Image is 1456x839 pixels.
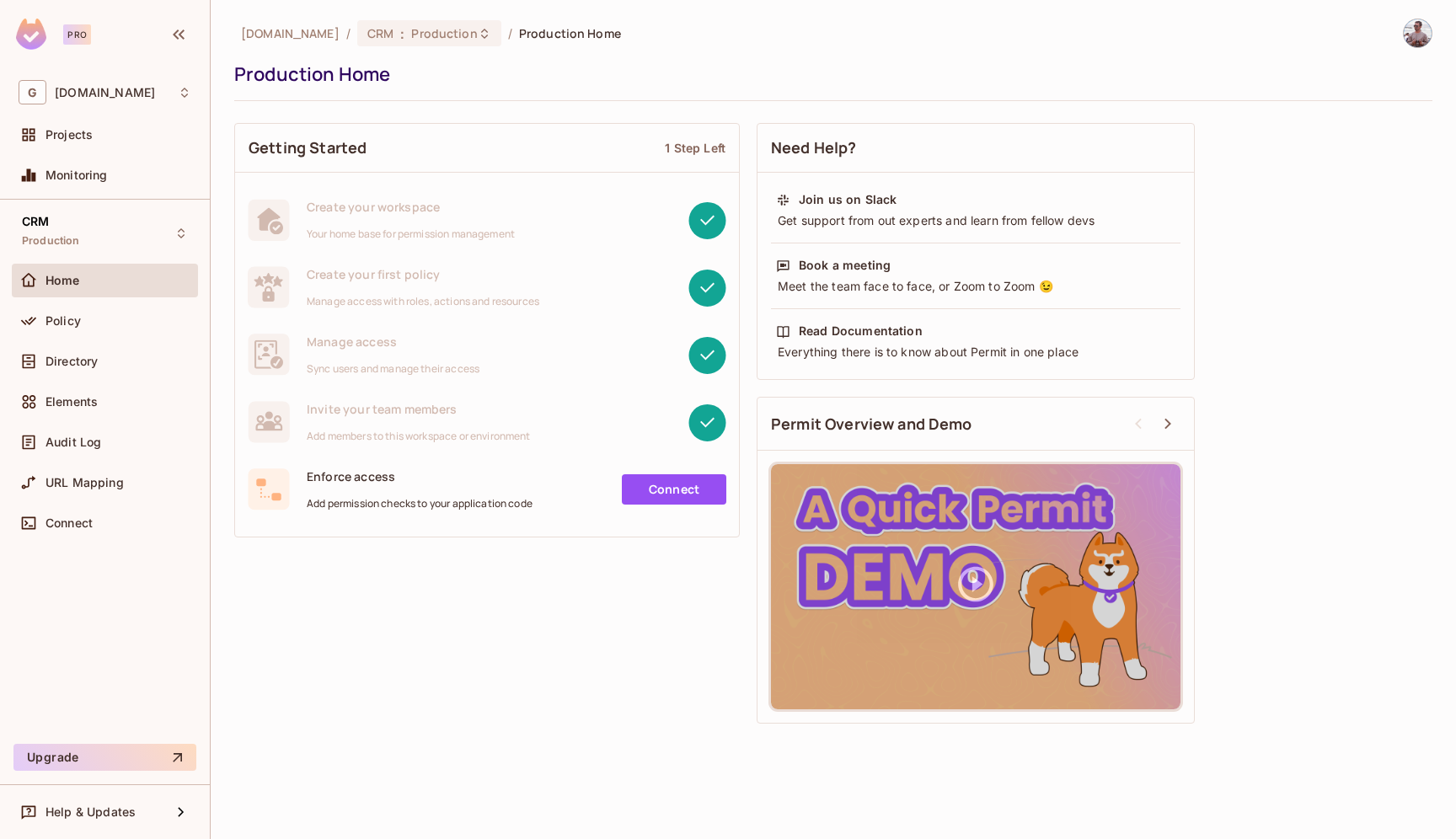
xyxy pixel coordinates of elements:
[799,323,923,339] div: Read Documentation
[22,234,80,248] span: Production
[45,436,101,449] span: Audit Log
[63,24,91,45] div: Pro
[307,401,531,417] span: Invite your team members
[45,395,98,409] span: Elements
[776,344,1175,361] div: Everything there is to know about Permit in one place
[241,25,340,41] span: the active workspace
[234,61,1424,87] div: Production Home
[55,86,155,99] span: Workspace: gameskraft.com
[22,215,49,228] span: CRM
[45,314,81,328] span: Policy
[776,278,1175,295] div: Meet the team face to face, or Zoom to Zoom 😉
[307,430,531,443] span: Add members to this workspace or environment
[45,476,124,489] span: URL Mapping
[1404,19,1432,47] img: Madhu Babu
[45,128,93,142] span: Projects
[45,168,108,182] span: Monitoring
[307,334,479,350] span: Manage access
[307,468,533,484] span: Enforce access
[346,25,351,41] li: /
[776,212,1175,229] div: Get support from out experts and learn from fellow devs
[307,362,479,376] span: Sync users and manage their access
[799,257,891,274] div: Book a meeting
[307,199,515,215] span: Create your workspace
[622,474,726,505] a: Connect
[45,274,80,287] span: Home
[307,227,515,241] span: Your home base for permission management
[16,19,46,50] img: SReyMgAAAABJRU5ErkJggg==
[519,25,621,41] span: Production Home
[771,137,857,158] span: Need Help?
[367,25,393,41] span: CRM
[307,266,539,282] span: Create your first policy
[411,25,477,41] span: Production
[13,744,196,771] button: Upgrade
[45,355,98,368] span: Directory
[307,295,539,308] span: Manage access with roles, actions and resources
[45,805,136,819] span: Help & Updates
[307,497,533,510] span: Add permission checks to your application code
[249,137,367,158] span: Getting Started
[19,80,46,104] span: G
[508,25,512,41] li: /
[665,140,725,156] div: 1 Step Left
[799,191,897,208] div: Join us on Slack
[399,27,405,40] span: :
[45,516,93,530] span: Connect
[771,414,972,435] span: Permit Overview and Demo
